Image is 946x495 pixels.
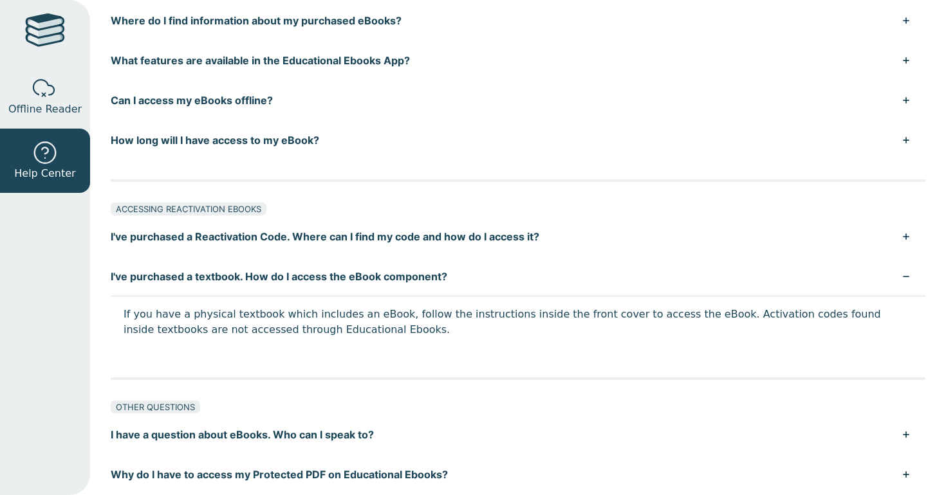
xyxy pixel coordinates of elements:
p: If you have a physical textbook which includes an eBook, follow the instructions inside the front... [124,307,913,337]
button: I have a question about eBooks. Who can I speak to? [111,415,925,455]
button: I've purchased a Reactivation Code. Where can I find my code and how do I access it? [111,217,925,256]
span: Help Center [14,166,75,181]
button: How long will I have access to my eBook? [111,120,925,160]
button: Why do I have to access my Protected PDF on Educational Ebooks? [111,455,925,494]
button: I've purchased a textbook. How do I access the eBook component? [111,256,925,296]
div: OTHER QUESTIONS [111,401,200,413]
button: What features are available in the Educational Ebooks App? [111,40,925,80]
button: Where do I find information about my purchased eBooks? [111,1,925,40]
button: Can I access my eBooks offline? [111,80,925,120]
div: ACCESSING REACTIVATION EBOOKS [111,203,266,215]
span: Offline Reader [8,102,82,117]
